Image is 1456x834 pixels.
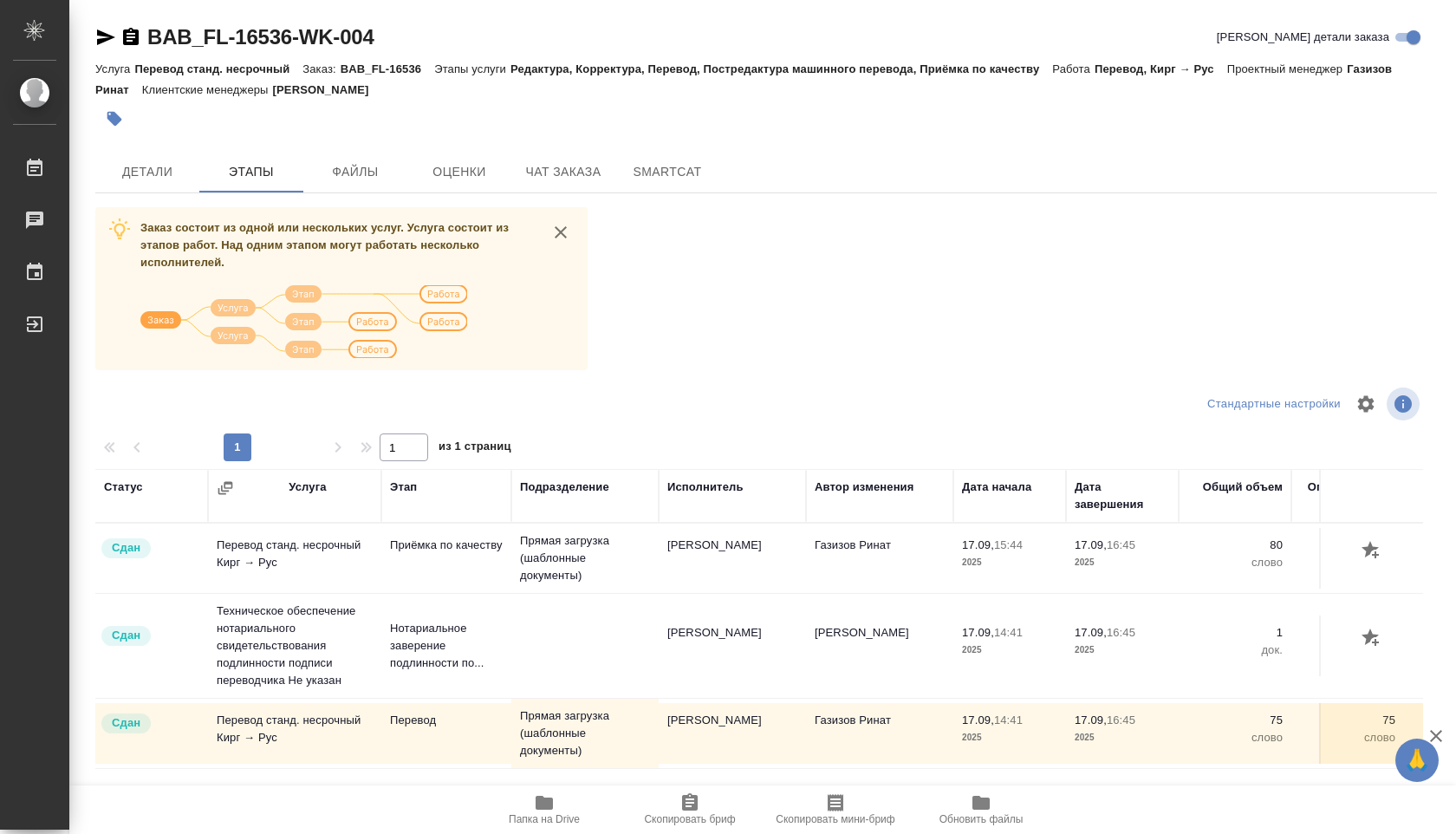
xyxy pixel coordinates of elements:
[439,436,511,461] span: из 1 страниц
[1187,624,1283,642] p: 1
[1300,624,1395,642] p: 1
[1075,713,1107,726] p: 17.09,
[962,626,994,639] p: 17.09,
[994,538,1023,551] p: 15:44
[776,813,894,825] span: Скопировать мини-бриф
[142,83,273,96] p: Клиентские менеджеры
[962,729,1057,746] p: 2025
[644,813,735,825] span: Скопировать бриф
[1075,729,1170,746] p: 2025
[390,537,503,554] p: Приёмка по качеству
[511,699,659,768] td: Прямая загрузка (шаблонные документы)
[1107,538,1135,551] p: 16:45
[1227,62,1347,75] p: Проектный менеджер
[210,161,293,183] span: Этапы
[208,594,381,698] td: Техническое обеспечение нотариального свидетельствования подлинности подписи переводчика Не указан
[434,62,510,75] p: Этапы услуги
[617,785,763,834] button: Скопировать бриф
[95,100,133,138] button: Добавить тэг
[1075,642,1170,659] p: 2025
[1052,62,1095,75] p: Работа
[1187,554,1283,571] p: слово
[962,479,1031,496] div: Дата начала
[1387,388,1423,420] span: Посмотреть информацию
[390,712,503,729] p: Перевод
[806,703,953,764] td: Газизов Ринат
[418,161,501,183] span: Оценки
[314,161,397,183] span: Файлы
[1357,537,1387,566] button: Добавить оценку
[659,703,806,764] td: [PERSON_NAME]
[1187,729,1283,746] p: слово
[1300,729,1395,746] p: слово
[667,479,744,496] div: Исполнитель
[1107,626,1135,639] p: 16:45
[341,62,434,75] p: BAB_FL-16536
[994,626,1023,639] p: 14:41
[1187,642,1283,659] p: док.
[1217,29,1389,46] span: [PERSON_NAME] детали заказа
[1300,479,1395,513] div: Оплачиваемый объем
[134,62,302,75] p: Перевод станд. несрочный
[1300,537,1395,554] p: 80
[659,616,806,676] td: [PERSON_NAME]
[1187,712,1283,729] p: 75
[1357,624,1387,654] button: Добавить оценку
[390,620,503,672] p: Нотариальное заверение подлинности по...
[1075,479,1170,513] div: Дата завершения
[659,528,806,589] td: [PERSON_NAME]
[1203,479,1283,496] div: Общий объем
[939,813,1024,825] span: Обновить файлы
[806,616,953,676] td: [PERSON_NAME]
[962,642,1057,659] p: 2025
[217,479,234,497] button: Сгруппировать
[962,554,1057,571] p: 2025
[815,479,913,496] div: Автор изменения
[1075,538,1107,551] p: 17.09,
[140,221,509,269] span: Заказ состоит из одной или нескольких услуг. Услуга состоит из этапов работ. Над одним этапом мог...
[1075,554,1170,571] p: 2025
[1300,642,1395,659] p: док.
[763,785,908,834] button: Скопировать мини-бриф
[962,538,994,551] p: 17.09,
[1395,739,1439,782] button: 🙏
[1095,62,1227,75] p: Перевод, Кирг → Рус
[1300,712,1395,729] p: 75
[511,524,659,593] td: Прямая загрузка (шаблонные документы)
[1345,383,1387,425] span: Настроить таблицу
[112,714,140,732] p: Сдан
[302,62,340,75] p: Заказ:
[390,479,417,496] div: Этап
[289,479,326,496] div: Услуга
[520,479,609,496] div: Подразделение
[147,25,374,49] a: BAB_FL-16536-WK-004
[1107,713,1135,726] p: 16:45
[626,161,709,183] span: SmartCat
[120,27,141,48] button: Скопировать ссылку
[95,62,134,75] p: Услуга
[112,627,140,644] p: Сдан
[106,161,189,183] span: Детали
[95,27,116,48] button: Скопировать ссылку для ЯМессенджера
[1300,554,1395,571] p: слово
[1075,626,1107,639] p: 17.09,
[806,528,953,589] td: Газизов Ринат
[510,62,1052,75] p: Редактура, Корректура, Перевод, Постредактура машинного перевода, Приёмка по качеству
[522,161,605,183] span: Чат заказа
[273,83,382,96] p: [PERSON_NAME]
[908,785,1054,834] button: Обновить файлы
[104,479,143,496] div: Статус
[962,713,994,726] p: 17.09,
[208,528,381,589] td: Перевод станд. несрочный Кирг → Рус
[548,219,574,245] button: close
[208,703,381,764] td: Перевод станд. несрочный Кирг → Рус
[112,539,140,557] p: Сдан
[1187,537,1283,554] p: 80
[509,813,580,825] span: Папка на Drive
[994,713,1023,726] p: 14:41
[1203,391,1345,418] div: split button
[471,785,617,834] button: Папка на Drive
[1402,742,1432,779] span: 🙏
